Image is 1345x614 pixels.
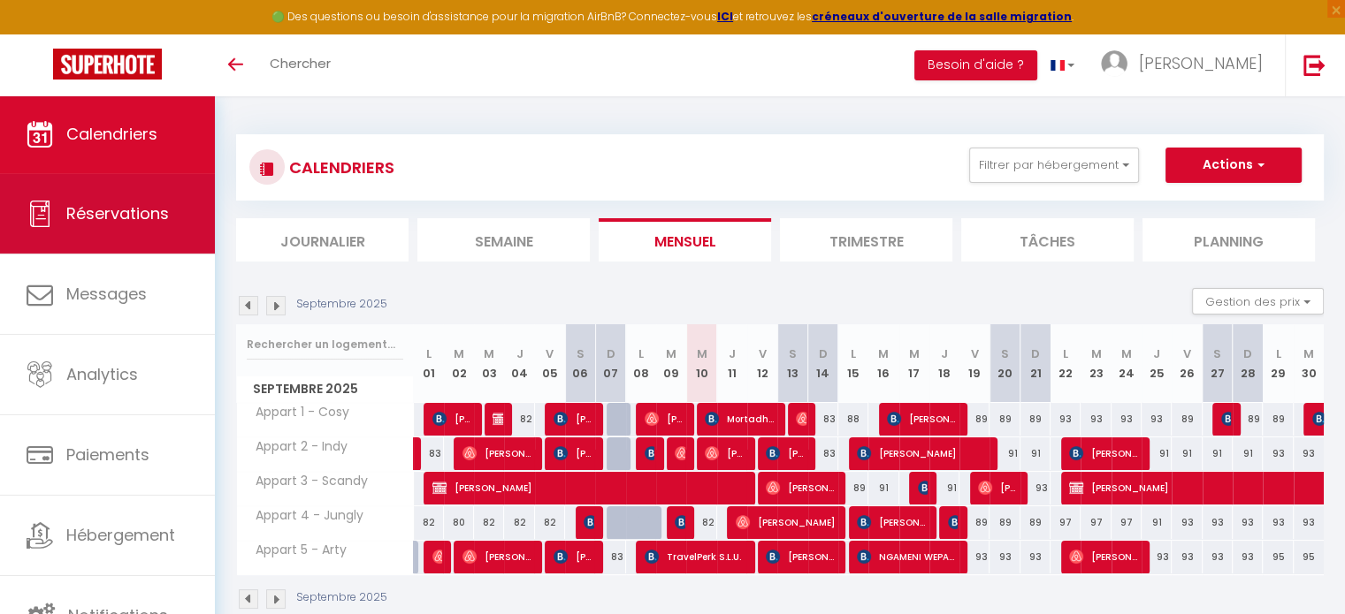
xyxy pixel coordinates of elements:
div: 91 [1203,437,1233,470]
div: 93 [959,541,990,573]
th: 25 [1142,324,1172,403]
img: Super Booking [53,49,162,80]
span: [PERSON_NAME] [766,436,807,470]
span: Appart 5 - Arty [240,541,351,560]
th: 02 [444,324,474,403]
a: Chercher [256,34,344,96]
th: 07 [595,324,625,403]
span: [PERSON_NAME] [554,540,595,573]
div: 93 [1263,506,1293,539]
span: Mortadha Al Ghafli [705,402,777,436]
p: Septembre 2025 [296,296,387,313]
th: 12 [747,324,777,403]
th: 18 [929,324,959,403]
div: 93 [1263,437,1293,470]
span: [PERSON_NAME][MEDICAL_DATA] [645,402,686,436]
th: 21 [1020,324,1051,403]
div: 89 [1020,506,1051,539]
span: Calendriers [66,123,157,145]
th: 23 [1081,324,1111,403]
span: [PERSON_NAME] [675,436,685,470]
span: [PERSON_NAME] [432,471,753,504]
div: 91 [1233,437,1263,470]
div: 95 [1294,541,1324,573]
th: 09 [656,324,686,403]
abbr: S [1001,345,1009,362]
li: Planning [1142,218,1315,262]
abbr: L [638,345,644,362]
abbr: L [851,345,856,362]
th: 06 [565,324,595,403]
th: 14 [808,324,838,403]
div: 93 [1233,541,1263,573]
div: 97 [1051,506,1081,539]
div: 82 [535,506,565,539]
abbr: L [1275,345,1280,362]
th: 10 [686,324,716,403]
span: [PERSON_NAME] [1069,540,1142,573]
strong: ICI [717,9,733,24]
abbr: J [516,345,523,362]
abbr: M [909,345,920,362]
li: Trimestre [780,218,952,262]
th: 15 [838,324,868,403]
div: 93 [1020,472,1051,504]
div: 89 [1263,403,1293,436]
span: Appart 2 - Indy [240,437,352,457]
h3: CALENDRIERS [285,148,394,187]
div: 89 [990,403,1020,436]
div: 89 [959,403,990,436]
th: 24 [1112,324,1142,403]
th: 26 [1172,324,1202,403]
div: 89 [1172,403,1202,436]
div: 91 [990,437,1020,470]
span: [PERSON_NAME] [645,436,655,470]
th: 16 [868,324,898,403]
abbr: D [607,345,615,362]
div: 95 [1263,541,1293,573]
div: 93 [1233,506,1263,539]
abbr: S [577,345,585,362]
th: 19 [959,324,990,403]
span: [PERSON_NAME] [432,540,443,573]
span: [PERSON_NAME] [918,471,929,504]
abbr: M [696,345,707,362]
th: 03 [474,324,504,403]
div: 89 [1233,403,1263,436]
div: 82 [504,403,534,436]
div: 80 [444,506,474,539]
abbr: M [1303,345,1314,362]
th: 30 [1294,324,1324,403]
span: [PERSON_NAME] [462,436,535,470]
span: [PERSON_NAME] [1221,402,1232,436]
div: 91 [1142,437,1172,470]
div: 97 [1112,506,1142,539]
span: [PERSON_NAME] [766,471,838,504]
div: 89 [838,472,868,504]
a: créneaux d'ouverture de la salle migration [812,9,1072,24]
div: 89 [1020,403,1051,436]
span: [PERSON_NAME] [766,540,838,573]
span: Réservations [66,202,169,224]
th: 13 [777,324,807,403]
div: 93 [1172,506,1202,539]
div: 82 [504,506,534,539]
span: [PERSON_NAME] [554,402,595,436]
div: 91 [1020,437,1051,470]
abbr: V [759,345,767,362]
span: [PERSON_NAME] [887,402,959,436]
abbr: S [1213,345,1221,362]
p: Septembre 2025 [296,589,387,606]
abbr: M [878,345,889,362]
th: 04 [504,324,534,403]
div: 93 [1112,403,1142,436]
th: 11 [717,324,747,403]
th: 17 [899,324,929,403]
span: Appart 1 - Cosy [240,403,354,422]
div: 93 [1081,403,1111,436]
th: 08 [626,324,656,403]
button: Besoin d'aide ? [914,50,1037,80]
abbr: M [1091,345,1102,362]
img: logout [1303,54,1326,76]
